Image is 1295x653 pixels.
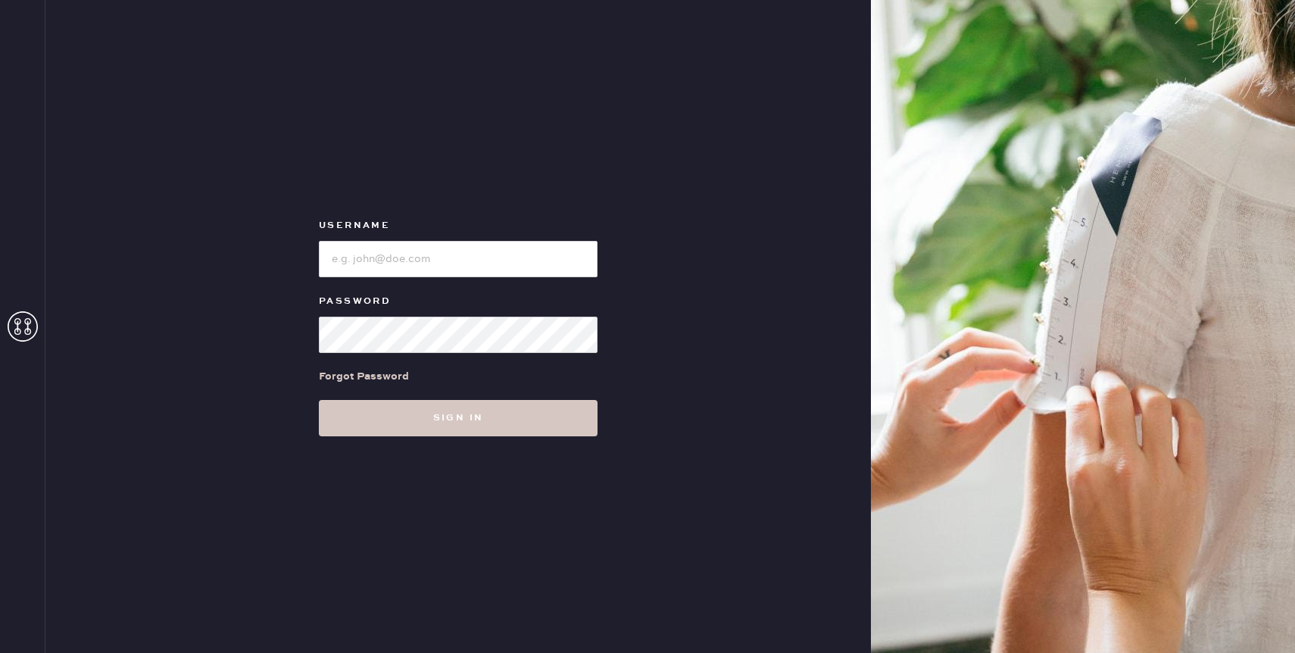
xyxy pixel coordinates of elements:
[319,292,598,311] label: Password
[319,217,598,235] label: Username
[319,400,598,436] button: Sign in
[319,353,409,400] a: Forgot Password
[319,241,598,277] input: e.g. john@doe.com
[319,368,409,385] div: Forgot Password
